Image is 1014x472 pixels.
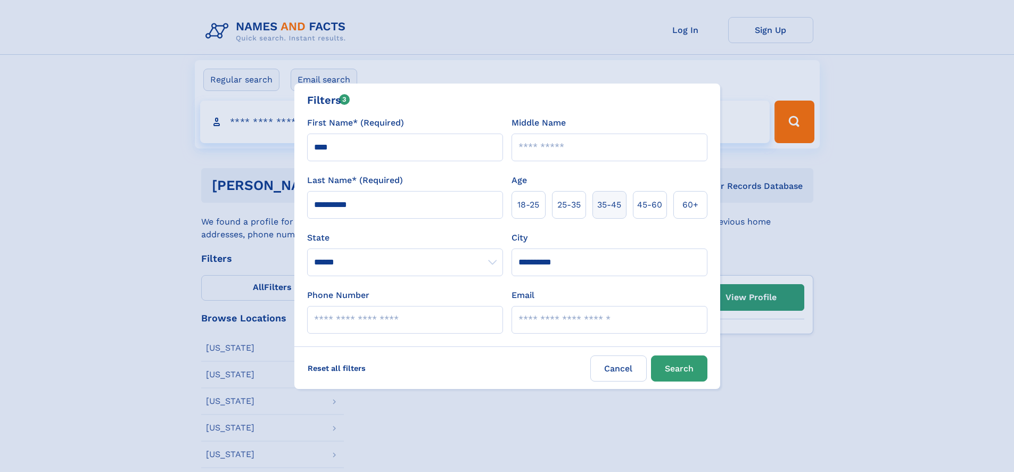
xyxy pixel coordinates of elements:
[512,174,527,187] label: Age
[557,198,581,211] span: 25‑35
[597,198,621,211] span: 35‑45
[512,231,527,244] label: City
[512,289,534,302] label: Email
[590,355,647,382] label: Cancel
[307,289,369,302] label: Phone Number
[307,92,350,108] div: Filters
[637,198,662,211] span: 45‑60
[517,198,539,211] span: 18‑25
[307,231,503,244] label: State
[307,117,404,129] label: First Name* (Required)
[682,198,698,211] span: 60+
[301,355,373,381] label: Reset all filters
[651,355,707,382] button: Search
[307,174,403,187] label: Last Name* (Required)
[512,117,566,129] label: Middle Name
